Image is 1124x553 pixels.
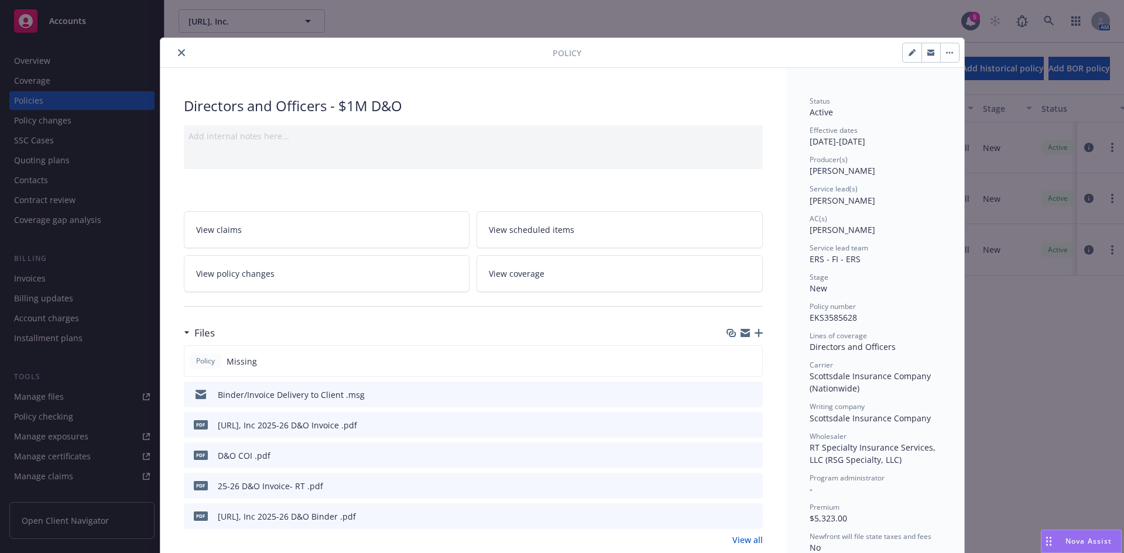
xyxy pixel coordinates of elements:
span: pdf [194,420,208,429]
span: Lines of coverage [810,331,867,341]
span: $5,323.00 [810,513,847,524]
span: Service lead(s) [810,184,858,194]
span: [PERSON_NAME] [810,224,875,235]
div: Add internal notes here... [189,130,758,142]
span: Program administrator [810,473,885,483]
span: Effective dates [810,125,858,135]
a: View scheduled items [477,211,763,248]
span: AC(s) [810,214,827,224]
span: View claims [196,224,242,236]
span: Writing company [810,401,865,411]
span: Status [810,96,830,106]
button: close [174,46,189,60]
span: Newfront will file state taxes and fees [810,531,931,541]
span: pdf [194,451,208,459]
div: Binder/Invoice Delivery to Client .msg [218,389,365,401]
div: 25-26 D&O Invoice- RT .pdf [218,480,323,492]
button: preview file [748,480,758,492]
div: D&O COI .pdf [218,449,270,462]
span: Nova Assist [1065,536,1112,546]
span: Stage [810,272,828,282]
a: View coverage [477,255,763,292]
span: View coverage [489,267,544,280]
button: download file [729,510,738,523]
a: View all [732,534,763,546]
a: View policy changes [184,255,470,292]
button: preview file [748,510,758,523]
span: View policy changes [196,267,275,280]
span: EKS3585628 [810,312,857,323]
span: Policy [553,47,581,59]
div: [URL], Inc 2025-26 D&O Invoice .pdf [218,419,357,431]
span: New [810,283,827,294]
button: download file [729,419,738,431]
div: Drag to move [1041,530,1056,552]
span: Active [810,107,833,118]
button: preview file [748,449,758,462]
span: - [810,483,813,494]
span: Policy [194,356,217,366]
span: pdf [194,511,208,520]
button: preview file [748,419,758,431]
span: [PERSON_NAME] [810,165,875,176]
span: ERS - FI - ERS [810,253,861,265]
div: [DATE] - [DATE] [810,125,941,147]
div: Directors and Officers [810,341,941,353]
span: RT Specialty Insurance Services, LLC (RSG Specialty, LLC) [810,442,938,465]
button: download file [729,480,738,492]
h3: Files [194,325,215,341]
span: Policy number [810,301,856,311]
button: Nova Assist [1041,530,1122,553]
span: Producer(s) [810,154,848,164]
div: Files [184,325,215,341]
div: [URL], Inc 2025-26 D&O Binder .pdf [218,510,356,523]
button: download file [729,449,738,462]
span: Scottsdale Insurance Company [810,413,931,424]
span: pdf [194,481,208,490]
span: [PERSON_NAME] [810,195,875,206]
span: View scheduled items [489,224,574,236]
span: No [810,542,821,553]
button: preview file [748,389,758,401]
span: Wholesaler [810,431,847,441]
span: Service lead team [810,243,868,253]
button: download file [729,389,738,401]
span: Carrier [810,360,833,370]
a: View claims [184,211,470,248]
span: Premium [810,502,839,512]
span: Scottsdale Insurance Company (Nationwide) [810,370,933,394]
div: Directors and Officers - $1M D&O [184,96,763,116]
span: Missing [227,355,257,367]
